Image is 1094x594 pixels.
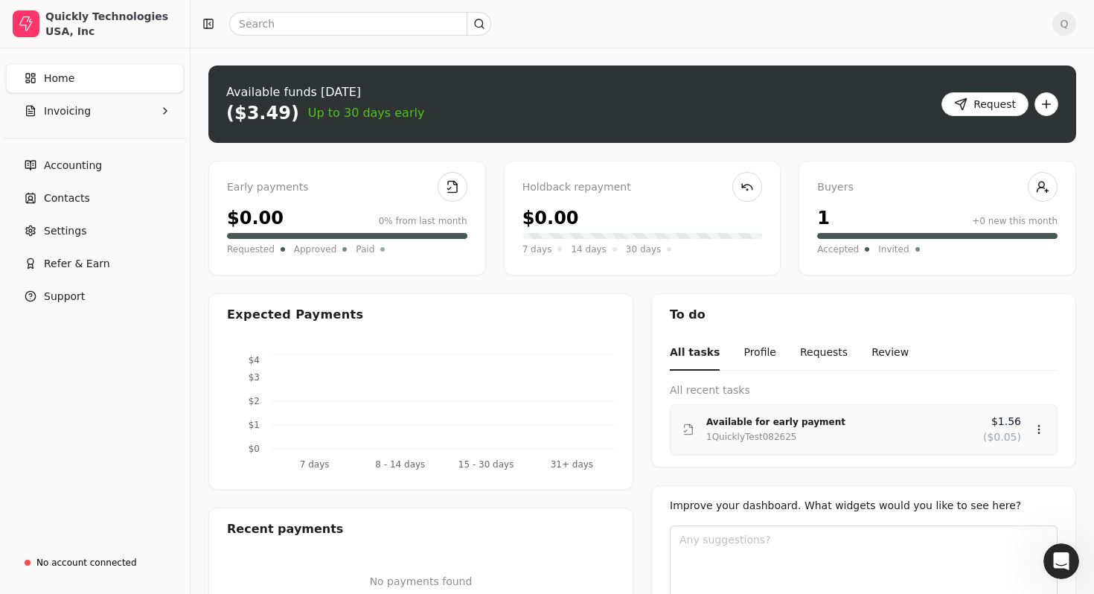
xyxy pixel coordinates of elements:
[670,498,1058,514] div: Improve your dashboard. What widgets would you like to see here?
[522,205,579,231] div: $0.00
[44,289,85,304] span: Support
[743,336,776,371] button: Profile
[626,242,661,257] span: 30 days
[227,179,467,196] div: Early payments
[44,223,86,239] span: Settings
[6,249,184,278] button: Refer & Earn
[227,205,284,231] div: $0.00
[551,459,593,470] tspan: 31+ days
[227,574,615,590] p: No payments found
[44,158,102,173] span: Accounting
[6,549,184,576] a: No account connected
[941,92,1029,116] button: Request
[229,12,491,36] input: Search
[44,191,90,206] span: Contacts
[972,214,1058,228] div: +0 new this month
[379,214,467,228] div: 0% from last month
[522,242,552,257] span: 7 days
[458,459,514,470] tspan: 15 - 30 days
[706,415,971,429] div: Available for early payment
[6,281,184,311] button: Support
[522,179,763,196] div: Holdback repayment
[226,101,299,125] div: ($3.49)
[983,429,1021,445] span: ($0.05)
[36,556,137,569] div: No account connected
[6,63,184,93] a: Home
[227,306,363,324] div: Expected Payments
[227,242,275,257] span: Requested
[871,336,909,371] button: Review
[6,96,184,126] button: Invoicing
[706,429,796,444] div: 1QuicklyTest082625
[1043,543,1079,579] iframe: Intercom live chat
[226,83,424,101] div: Available funds [DATE]
[652,294,1075,336] div: To do
[670,336,720,371] button: All tasks
[6,150,184,180] a: Accounting
[294,242,337,257] span: Approved
[6,216,184,246] a: Settings
[817,242,859,257] span: Accepted
[249,396,260,406] tspan: $2
[817,179,1058,196] div: Buyers
[249,420,260,430] tspan: $1
[817,205,830,231] div: 1
[878,242,909,257] span: Invited
[991,414,1021,429] span: $1.56
[44,256,110,272] span: Refer & Earn
[249,355,260,365] tspan: $4
[670,383,1058,398] div: All recent tasks
[1052,12,1076,36] button: Q
[356,242,374,257] span: Paid
[44,103,91,119] span: Invoicing
[209,508,633,550] div: Recent payments
[45,9,177,39] div: Quickly Technologies USA, Inc
[249,444,260,454] tspan: $0
[308,104,425,122] span: Up to 30 days early
[800,336,848,371] button: Requests
[571,242,606,257] span: 14 days
[6,183,184,213] a: Contacts
[300,459,330,470] tspan: 7 days
[249,372,260,383] tspan: $3
[375,459,425,470] tspan: 8 - 14 days
[44,71,74,86] span: Home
